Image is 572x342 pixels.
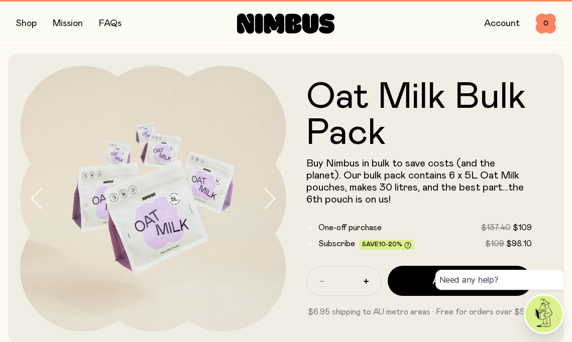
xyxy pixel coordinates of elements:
[435,270,564,290] div: Need any help?
[318,224,382,232] span: One-off purchase
[388,266,532,296] button: Add to cart
[53,19,83,28] a: Mission
[306,306,532,318] p: $6.95 shipping to AU metro areas · Free for orders over $59
[506,240,532,248] span: $98.10
[99,19,122,28] a: FAQs
[432,274,487,288] span: Add to cart
[525,295,562,332] img: agent
[362,241,411,249] span: Save
[379,241,402,247] span: 10-20%
[318,240,355,248] span: Subscribe
[306,79,532,151] h1: Oat Milk Bulk Pack
[306,158,524,205] span: Buy Nimbus in bulk to save costs (and the planet). Our bulk pack contains 6 x 5L Oat Milk pouches...
[513,224,532,232] span: $109
[484,19,520,28] a: Account
[536,14,556,34] button: 0
[481,224,511,232] span: $137.40
[485,240,504,248] span: $109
